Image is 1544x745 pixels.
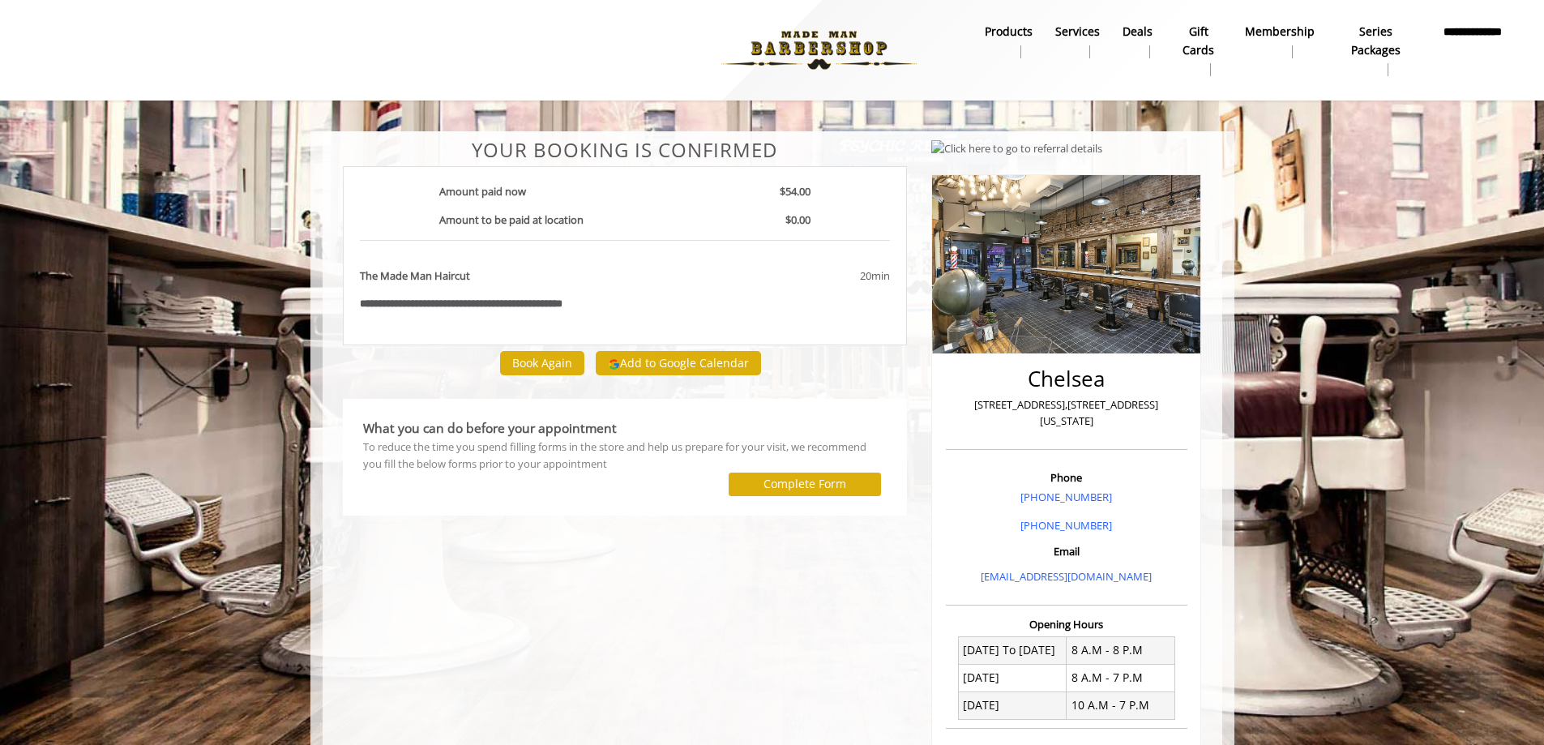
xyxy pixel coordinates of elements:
td: 10 A.M - 7 P.M [1067,691,1175,719]
h2: Chelsea [950,367,1183,391]
b: gift cards [1175,23,1223,59]
a: Gift cardsgift cards [1164,20,1234,80]
a: ServicesServices [1044,20,1111,62]
div: 20min [729,268,890,285]
a: [EMAIL_ADDRESS][DOMAIN_NAME] [981,569,1152,584]
a: [PHONE_NUMBER] [1020,490,1112,504]
center: Your Booking is confirmed [343,139,908,161]
b: Series packages [1337,23,1414,59]
b: Membership [1245,23,1315,41]
td: [DATE] To [DATE] [958,636,1067,664]
h3: Opening Hours [946,619,1187,630]
td: [DATE] [958,664,1067,691]
a: [PHONE_NUMBER] [1020,518,1112,533]
div: To reduce the time you spend filling forms in the store and help us prepare for your visit, we re... [363,439,887,473]
h3: Phone [950,472,1183,483]
button: Add to Google Calendar [596,351,761,375]
a: MembershipMembership [1234,20,1326,62]
b: Amount paid now [439,184,526,199]
a: Productsproducts [973,20,1044,62]
b: $0.00 [785,212,810,227]
td: 8 A.M - 8 P.M [1067,636,1175,664]
b: Amount to be paid at location [439,212,584,227]
img: Click here to go to referral details [931,140,1102,157]
h3: Email [950,546,1183,557]
a: DealsDeals [1111,20,1164,62]
b: Services [1055,23,1100,41]
a: Series packagesSeries packages [1326,20,1425,80]
button: Book Again [500,351,584,375]
b: What you can do before your appointment [363,419,617,437]
td: [DATE] [958,691,1067,719]
label: Complete Form [763,477,846,490]
b: products [985,23,1033,41]
button: Complete Form [729,473,881,496]
td: 8 A.M - 7 P.M [1067,664,1175,691]
b: Deals [1123,23,1153,41]
img: Made Man Barbershop logo [708,6,930,95]
p: [STREET_ADDRESS],[STREET_ADDRESS][US_STATE] [950,396,1183,430]
b: $54.00 [780,184,810,199]
b: The Made Man Haircut [360,268,470,285]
